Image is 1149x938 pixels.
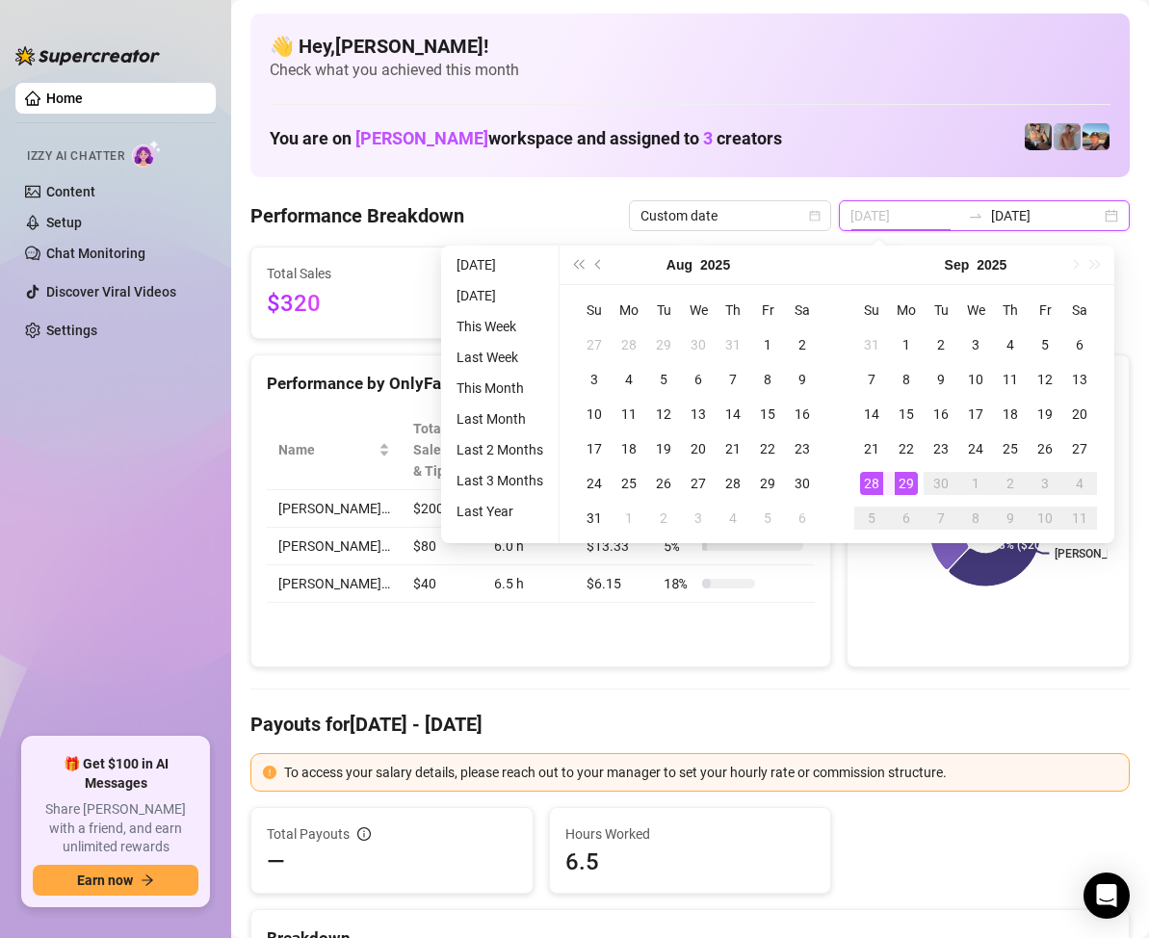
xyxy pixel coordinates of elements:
td: 2025-08-18 [612,431,646,466]
td: 2025-10-11 [1062,501,1097,535]
a: Home [46,91,83,106]
td: 2025-08-21 [716,431,750,466]
li: Last Week [449,346,551,369]
td: 2025-09-07 [854,362,889,397]
div: 11 [999,368,1022,391]
div: 6 [1068,333,1091,356]
td: 2025-08-01 [750,327,785,362]
td: 2025-07-31 [716,327,750,362]
td: 2025-10-09 [993,501,1028,535]
th: We [681,293,716,327]
div: Performance by OnlyFans Creator [267,371,815,397]
div: 10 [964,368,987,391]
th: Mo [889,293,924,327]
div: 4 [999,333,1022,356]
td: $13.33 [575,528,653,565]
td: 6.5 h [483,565,574,603]
div: 1 [895,333,918,356]
div: 9 [929,368,953,391]
td: 2025-07-30 [681,327,716,362]
td: 2025-08-15 [750,397,785,431]
div: 2 [999,472,1022,495]
div: 30 [791,472,814,495]
td: 2025-08-04 [612,362,646,397]
a: Chat Monitoring [46,246,145,261]
td: $200 [402,490,483,528]
div: 1 [617,507,640,530]
div: 27 [583,333,606,356]
td: 2025-09-24 [958,431,993,466]
td: 2025-08-16 [785,397,820,431]
td: 2025-08-17 [577,431,612,466]
td: 2025-10-04 [1062,466,1097,501]
td: 2025-09-20 [1062,397,1097,431]
button: Earn nowarrow-right [33,865,198,896]
span: swap-right [968,208,983,223]
td: $80 [402,528,483,565]
td: 2025-09-28 [854,466,889,501]
th: We [958,293,993,327]
input: Start date [850,205,960,226]
td: 2025-09-23 [924,431,958,466]
div: 7 [929,507,953,530]
button: Choose a month [945,246,970,284]
span: Total Payouts [267,823,350,845]
li: [DATE] [449,253,551,276]
div: 28 [860,472,883,495]
img: Joey [1054,123,1081,150]
td: 2025-08-23 [785,431,820,466]
span: arrow-right [141,873,154,887]
span: Izzy AI Chatter [27,147,124,166]
span: Total Sales & Tips [413,418,456,482]
td: 2025-09-06 [785,501,820,535]
span: to [968,208,983,223]
div: 22 [895,437,918,460]
th: Tu [646,293,681,327]
th: Fr [750,293,785,327]
td: 2025-08-14 [716,397,750,431]
div: 11 [617,403,640,426]
div: 4 [721,507,744,530]
td: 2025-09-01 [889,327,924,362]
div: 30 [687,333,710,356]
div: 29 [652,333,675,356]
td: [PERSON_NAME]… [267,490,402,528]
div: 24 [583,472,606,495]
span: exclamation-circle [263,766,276,779]
div: 17 [583,437,606,460]
td: 2025-10-03 [1028,466,1062,501]
div: 26 [1033,437,1057,460]
td: 2025-08-30 [785,466,820,501]
div: 7 [721,368,744,391]
div: 31 [721,333,744,356]
th: Th [993,293,1028,327]
button: Choose a year [700,246,730,284]
div: 27 [1068,437,1091,460]
div: 29 [756,472,779,495]
div: 21 [721,437,744,460]
td: 2025-09-16 [924,397,958,431]
td: [PERSON_NAME]… [267,565,402,603]
div: 24 [964,437,987,460]
div: 6 [895,507,918,530]
div: 25 [999,437,1022,460]
td: 2025-09-27 [1062,431,1097,466]
div: 11 [1068,507,1091,530]
td: 2025-09-15 [889,397,924,431]
span: Hours Worked [565,823,816,845]
td: 2025-09-19 [1028,397,1062,431]
td: 2025-07-27 [577,327,612,362]
div: 28 [721,472,744,495]
td: 2025-09-08 [889,362,924,397]
img: Zach [1083,123,1110,150]
td: 2025-09-06 [1062,327,1097,362]
th: Su [577,293,612,327]
span: — [267,847,285,877]
span: Custom date [640,201,820,230]
div: 15 [895,403,918,426]
div: 3 [583,368,606,391]
div: 13 [687,403,710,426]
div: 9 [999,507,1022,530]
td: 2025-09-13 [1062,362,1097,397]
div: 18 [617,437,640,460]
